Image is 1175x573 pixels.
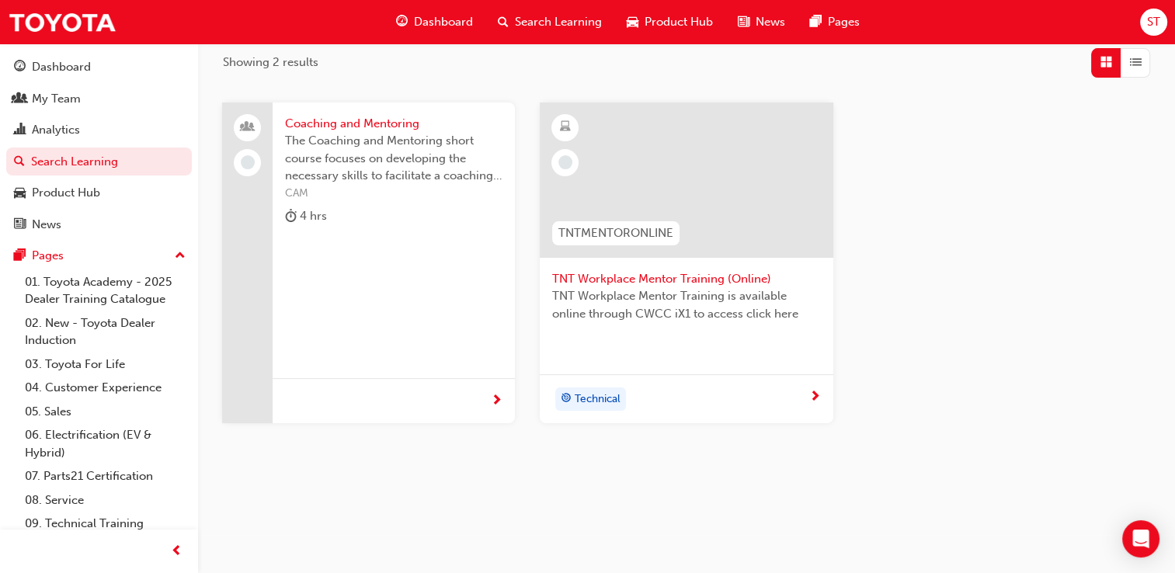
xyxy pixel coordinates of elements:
button: DashboardMy TeamAnalyticsSearch LearningProduct HubNews [6,50,192,241]
span: duration-icon [285,207,297,226]
span: up-icon [175,246,186,266]
a: News [6,210,192,239]
span: Technical [575,391,621,408]
span: pages-icon [14,249,26,263]
span: news-icon [14,218,26,232]
span: news-icon [738,12,749,32]
div: Product Hub [32,184,100,202]
span: News [756,13,785,31]
span: chart-icon [14,123,26,137]
span: Showing 2 results [223,54,318,71]
span: next-icon [491,394,502,408]
span: ST [1147,13,1160,31]
a: Analytics [6,116,192,144]
div: 4 hrs [285,207,327,226]
span: learningRecordVerb_NONE-icon [241,155,255,169]
a: pages-iconPages [798,6,872,38]
span: search-icon [14,155,25,169]
a: 07. Parts21 Certification [19,464,192,488]
span: prev-icon [171,542,183,561]
a: news-iconNews [725,6,798,38]
span: TNT Workplace Mentor Training is available online through CWCC iX1 to access click here [552,287,820,322]
span: target-icon [561,389,572,409]
span: next-icon [809,391,821,405]
span: search-icon [498,12,509,32]
span: List [1130,54,1142,71]
a: guage-iconDashboard [384,6,485,38]
a: Product Hub [6,179,192,207]
a: 05. Sales [19,400,192,424]
a: Coaching and MentoringThe Coaching and Mentoring short course focuses on developing the necessary... [222,102,515,423]
div: News [32,216,61,234]
div: Analytics [32,121,80,139]
span: learningRecordVerb_NONE-icon [558,155,572,169]
span: Dashboard [414,13,473,31]
a: 02. New - Toyota Dealer Induction [19,311,192,352]
span: guage-icon [396,12,408,32]
a: 09. Technical Training [19,512,192,536]
span: learningResourceType_ELEARNING-icon [560,117,571,137]
button: Pages [6,241,192,270]
span: Grid [1100,54,1112,71]
a: 08. Service [19,488,192,512]
span: car-icon [627,12,638,32]
button: ST [1140,9,1167,36]
a: car-iconProduct Hub [614,6,725,38]
a: 04. Customer Experience [19,376,192,400]
span: Coaching and Mentoring [285,115,502,133]
span: TNT Workplace Mentor Training (Online) [552,270,820,288]
div: Pages [32,247,64,265]
div: Dashboard [32,58,91,76]
span: people-icon [14,92,26,106]
span: The Coaching and Mentoring short course focuses on developing the necessary skills to facilitate ... [285,132,502,185]
span: pages-icon [810,12,822,32]
span: car-icon [14,186,26,200]
span: TNTMENTORONLINE [558,224,673,242]
span: Search Learning [515,13,602,31]
a: My Team [6,85,192,113]
span: Product Hub [645,13,713,31]
span: people-icon [242,117,253,137]
span: Pages [828,13,860,31]
a: TNTMENTORONLINETNT Workplace Mentor Training (Online)TNT Workplace Mentor Training is available o... [540,102,833,423]
a: 06. Electrification (EV & Hybrid) [19,423,192,464]
a: Search Learning [6,148,192,176]
a: Dashboard [6,53,192,82]
img: Trak [8,5,116,40]
span: CAM [285,185,502,203]
span: guage-icon [14,61,26,75]
a: search-iconSearch Learning [485,6,614,38]
a: 03. Toyota For Life [19,352,192,377]
div: Open Intercom Messenger [1122,520,1159,557]
a: 01. Toyota Academy - 2025 Dealer Training Catalogue [19,270,192,311]
div: My Team [32,90,81,108]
